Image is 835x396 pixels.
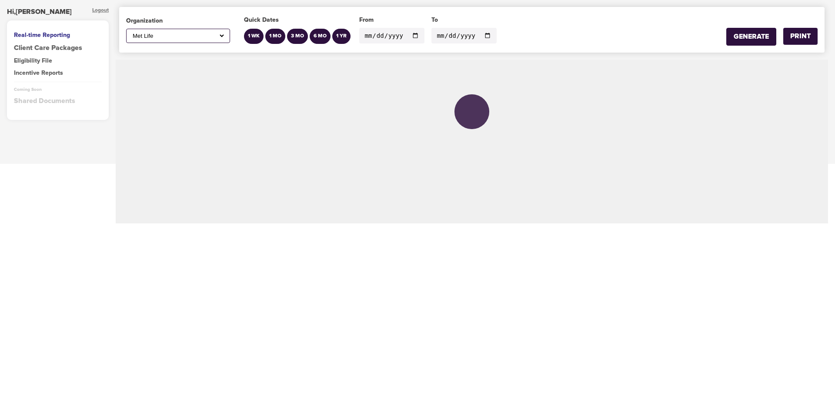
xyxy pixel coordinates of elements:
div: 1 MO [269,33,281,40]
div: Shared Documents [14,96,102,106]
button: PRINT [783,28,818,45]
div: 6 MO [314,33,327,40]
button: 1 WK [244,29,264,44]
button: 1 MO [265,29,285,44]
div: Coming Soon [14,87,102,93]
button: 1 YR [332,29,351,44]
div: Hi, [PERSON_NAME] [7,7,72,17]
button: 6 MO [310,29,331,44]
div: Eligibility File [14,57,102,65]
div: PRINT [790,31,811,41]
div: Real-time Reporting [14,31,102,40]
div: GENERATE [734,32,769,42]
a: Client Care Packages [14,43,102,53]
div: From [359,16,424,24]
div: Organization [126,17,230,25]
div: Quick Dates [244,16,352,24]
div: To [431,16,497,24]
div: 1 YR [336,33,347,40]
div: 3 MO [291,33,304,40]
div: 1 WK [248,33,260,40]
div: Logout [92,7,109,17]
button: 3 MO [287,29,308,44]
div: Incentive Reports [14,69,102,77]
button: GENERATE [726,28,776,46]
